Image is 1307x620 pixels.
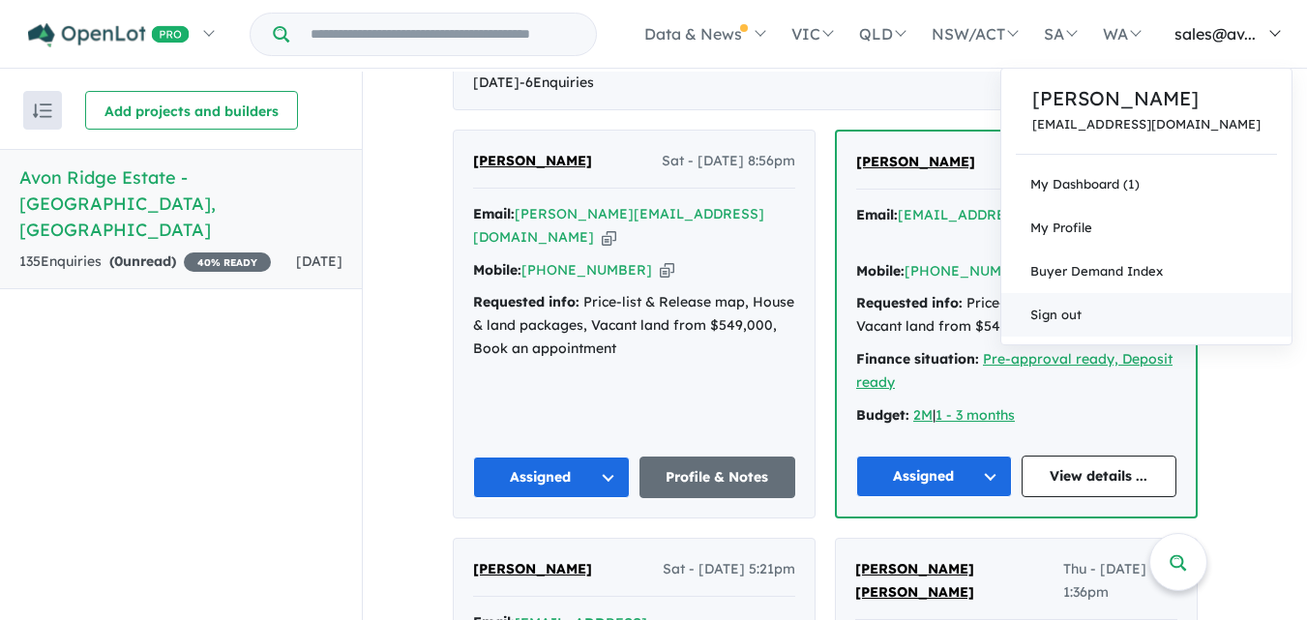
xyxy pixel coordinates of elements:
[109,252,176,270] strong: ( unread)
[639,457,796,498] a: Profile & Notes
[473,293,579,310] strong: Requested info:
[473,261,521,279] strong: Mobile:
[602,227,616,248] button: Copy
[856,350,1173,391] a: Pre-approval ready, Deposit ready
[1022,456,1177,497] a: View details ...
[855,558,1063,605] a: [PERSON_NAME] [PERSON_NAME]
[293,14,592,55] input: Try estate name, suburb, builder or developer
[1063,558,1177,605] span: Thu - [DATE] 1:36pm
[33,103,52,118] img: sort.svg
[856,404,1176,428] div: |
[856,294,963,311] strong: Requested info:
[1174,24,1256,44] span: sales@av...
[856,350,979,368] strong: Finance situation:
[473,205,764,246] a: [PERSON_NAME][EMAIL_ADDRESS][DOMAIN_NAME]
[1030,220,1092,235] span: My Profile
[1001,162,1292,206] a: My Dashboard (1)
[662,150,795,173] span: Sat - [DATE] 8:56pm
[473,560,592,577] span: [PERSON_NAME]
[1001,293,1292,337] a: Sign out
[1001,206,1292,250] a: My Profile
[855,560,974,601] span: [PERSON_NAME] [PERSON_NAME]
[473,291,795,360] div: Price-list & Release map, House & land packages, Vacant land from $549,000, Book an appointment
[28,23,190,47] img: Openlot PRO Logo White
[936,406,1015,424] a: 1 - 3 months
[473,150,592,173] a: [PERSON_NAME]
[473,205,515,222] strong: Email:
[856,153,975,170] span: [PERSON_NAME]
[660,260,674,280] button: Copy
[856,292,1176,339] div: Price-list & Release map, Vacant land from $549,000
[663,558,795,581] span: Sat - [DATE] 5:21pm
[856,262,905,280] strong: Mobile:
[19,251,271,274] div: 135 Enquir ies
[1032,84,1261,113] a: [PERSON_NAME]
[1001,250,1292,293] a: Buyer Demand Index
[114,252,123,270] span: 0
[856,206,898,223] strong: Email:
[520,74,594,91] span: - 6 Enquir ies
[453,56,1198,110] div: [DATE]
[473,457,630,498] button: Assigned
[19,164,342,243] h5: Avon Ridge Estate - [GEOGRAPHIC_DATA] , [GEOGRAPHIC_DATA]
[856,406,909,424] strong: Budget:
[856,456,1012,497] button: Assigned
[85,91,298,130] button: Add projects and builders
[521,261,652,279] a: [PHONE_NUMBER]
[184,252,271,272] span: 40 % READY
[473,558,592,581] a: [PERSON_NAME]
[905,262,1035,280] a: [PHONE_NUMBER]
[898,206,1149,223] a: [EMAIL_ADDRESS][DOMAIN_NAME]
[913,406,933,424] a: 2M
[296,252,342,270] span: [DATE]
[473,152,592,169] span: [PERSON_NAME]
[1032,117,1261,132] a: [EMAIL_ADDRESS][DOMAIN_NAME]
[856,151,975,174] a: [PERSON_NAME]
